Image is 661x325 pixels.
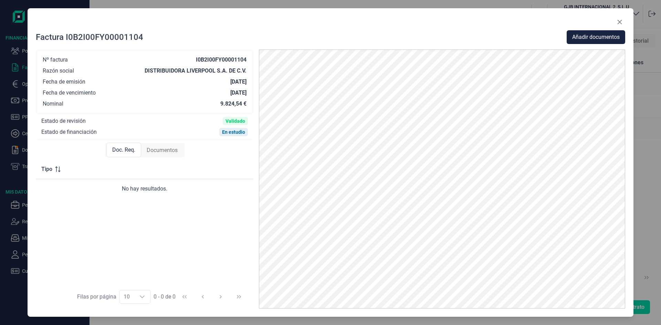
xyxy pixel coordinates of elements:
button: Next Page [212,289,229,305]
button: Close [614,17,625,28]
button: Last Page [231,289,247,305]
div: [DATE] [230,78,246,85]
span: 0 - 0 de 0 [154,294,176,300]
div: 9.824,54 € [220,100,246,107]
button: Previous Page [195,289,211,305]
div: En estudio [222,129,245,135]
div: Nominal [43,100,63,107]
span: Doc. Req. [112,146,135,154]
div: Estado de revisión [41,118,86,124]
div: [DATE] [230,89,246,96]
div: Choose [134,290,150,303]
div: Estado de financiación [41,129,97,136]
div: Doc. Req. [106,143,141,157]
img: PDF Viewer [259,50,625,309]
div: Filas por página [77,293,116,301]
div: Factura I0B2I00FY00001104 [36,32,143,43]
button: Añadir documentos [567,30,625,44]
button: First Page [176,289,193,305]
span: Añadir documentos [572,33,620,41]
div: Fecha de vencimiento [43,89,96,96]
div: No hay resultados. [41,185,248,193]
div: Razón social [43,67,74,74]
div: Documentos [141,143,183,157]
span: Documentos [147,146,178,154]
span: Tipo [41,165,52,173]
div: DISTRIBUIDORA LIVERPOOL S.A. DE C.V. [145,67,246,74]
div: I0B2I00FY00001104 [196,56,246,63]
div: Nº factura [43,56,68,63]
div: Validado [225,118,245,124]
div: Fecha de emisión [43,78,85,85]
